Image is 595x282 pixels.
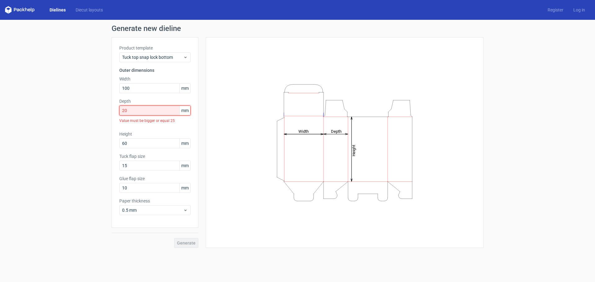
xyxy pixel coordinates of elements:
[122,207,183,213] span: 0.5 mm
[179,161,190,170] span: mm
[568,7,590,13] a: Log in
[71,7,108,13] a: Diecut layouts
[122,54,183,60] span: Tuck top snap lock bottom
[179,84,190,93] span: mm
[179,106,190,115] span: mm
[119,76,191,82] label: Width
[45,7,71,13] a: Dielines
[119,153,191,159] label: Tuck flap size
[119,176,191,182] label: Glue flap size
[298,129,309,133] tspan: Width
[543,7,568,13] a: Register
[179,139,190,148] span: mm
[119,67,191,73] h3: Outer dimensions
[119,115,191,126] div: Value must be bigger or equal 25
[119,45,191,51] label: Product template
[119,98,191,104] label: Depth
[179,183,190,193] span: mm
[119,131,191,137] label: Height
[331,129,342,133] tspan: Depth
[119,198,191,204] label: Paper thickness
[351,145,356,156] tspan: Height
[112,25,483,32] h1: Generate new dieline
